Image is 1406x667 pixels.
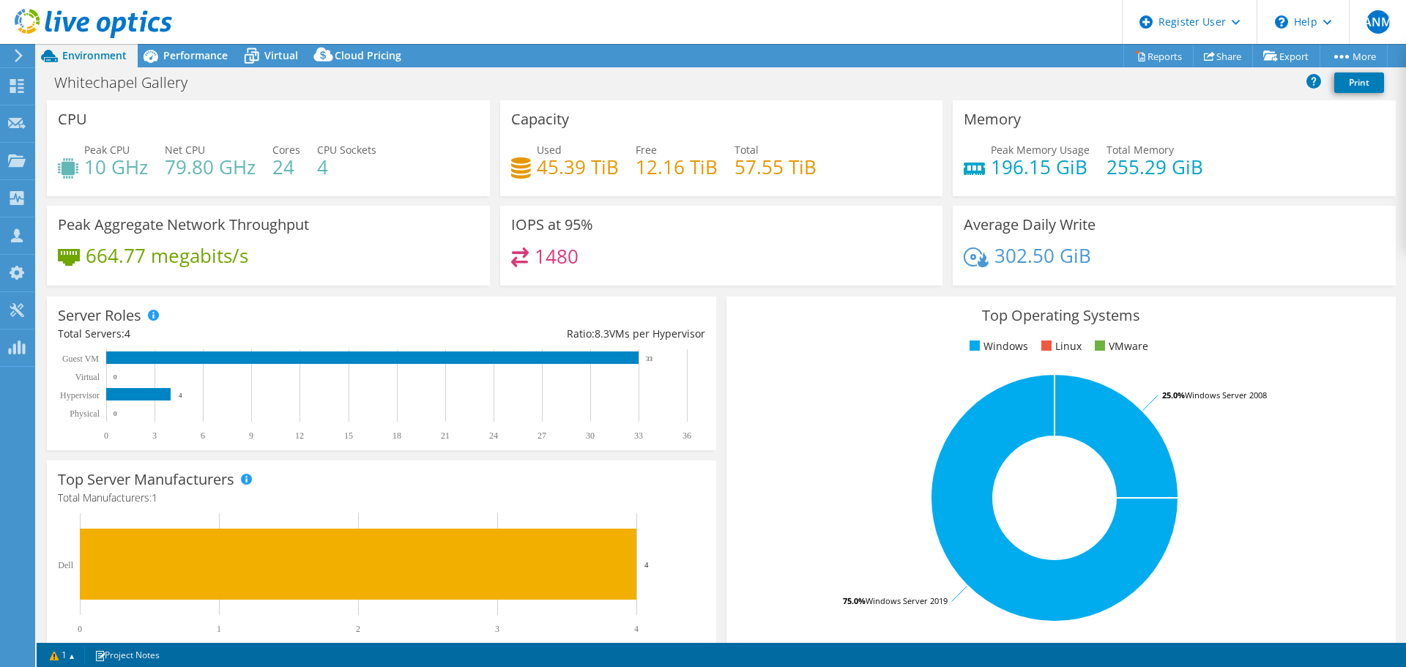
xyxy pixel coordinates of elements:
h3: IOPS at 95% [511,217,593,233]
text: Physical [70,409,100,419]
tspan: 75.0% [843,595,866,606]
span: 8.3 [595,327,609,340]
text: 24 [489,431,498,441]
text: 1 [217,624,221,634]
span: Total Memory [1106,143,1174,157]
h4: 255.29 GiB [1106,159,1203,175]
text: 12 [295,431,304,441]
a: More [1320,45,1388,67]
h3: Peak Aggregate Network Throughput [58,217,309,233]
span: Virtual [264,48,298,62]
span: 1 [152,491,157,504]
h3: Average Daily Write [964,217,1096,233]
h4: 1480 [535,248,579,264]
text: 21 [441,431,450,441]
text: 0 [114,410,117,417]
h3: Server Roles [58,308,141,324]
text: Guest VM [62,354,99,364]
svg: \n [1275,15,1288,29]
a: Project Notes [84,646,170,664]
h4: 302.50 GiB [994,247,1091,264]
span: Environment [62,48,127,62]
div: Ratio: VMs per Hypervisor [382,326,705,342]
text: 27 [538,431,546,441]
h4: 12.16 TiB [636,159,718,175]
h4: 664.77 megabits/s [86,247,248,264]
h3: Capacity [511,111,569,127]
li: Windows [966,338,1028,354]
span: ANM [1366,10,1390,34]
text: Hypervisor [60,390,100,400]
text: 30 [586,431,595,441]
h3: Top Server Manufacturers [58,472,234,488]
a: Print [1334,72,1384,93]
li: VMware [1091,338,1148,354]
span: Peak CPU [84,143,130,157]
span: Peak Memory Usage [991,143,1090,157]
tspan: Windows Server 2019 [866,595,948,606]
h1: Whitechapel Gallery [48,75,210,91]
span: CPU Sockets [317,143,376,157]
span: Free [636,143,657,157]
h4: 79.80 GHz [165,159,256,175]
text: 15 [344,431,353,441]
span: Cores [272,143,300,157]
text: 3 [152,431,157,441]
text: 18 [393,431,401,441]
text: 3 [495,624,499,634]
text: 36 [682,431,691,441]
text: 33 [634,431,643,441]
span: Net CPU [165,143,205,157]
span: Used [537,143,562,157]
text: Dell [58,560,73,570]
text: 0 [104,431,108,441]
text: 0 [78,624,82,634]
h4: 196.15 GiB [991,159,1090,175]
a: Reports [1123,45,1194,67]
text: 4 [634,624,639,634]
h3: CPU [58,111,87,127]
h3: Top Operating Systems [737,308,1385,324]
div: Total Servers: [58,326,382,342]
span: Total [734,143,759,157]
h4: 57.55 TiB [734,159,817,175]
h4: Total Manufacturers: [58,490,705,506]
text: 6 [201,431,205,441]
tspan: Windows Server 2008 [1185,390,1267,400]
h4: 45.39 TiB [537,159,619,175]
text: 2 [356,624,360,634]
text: Virtual [75,372,100,382]
tspan: 25.0% [1162,390,1185,400]
h4: 4 [317,159,376,175]
a: Share [1193,45,1253,67]
text: 33 [646,355,653,362]
a: 1 [40,646,85,664]
text: 4 [644,560,649,569]
text: 0 [114,373,117,381]
li: Linux [1038,338,1082,354]
h4: 24 [272,159,300,175]
span: 4 [124,327,130,340]
span: Cloud Pricing [335,48,401,62]
a: Export [1252,45,1320,67]
text: 4 [179,392,182,399]
text: 9 [249,431,253,441]
span: Performance [163,48,228,62]
h3: Memory [964,111,1021,127]
h4: 10 GHz [84,159,148,175]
